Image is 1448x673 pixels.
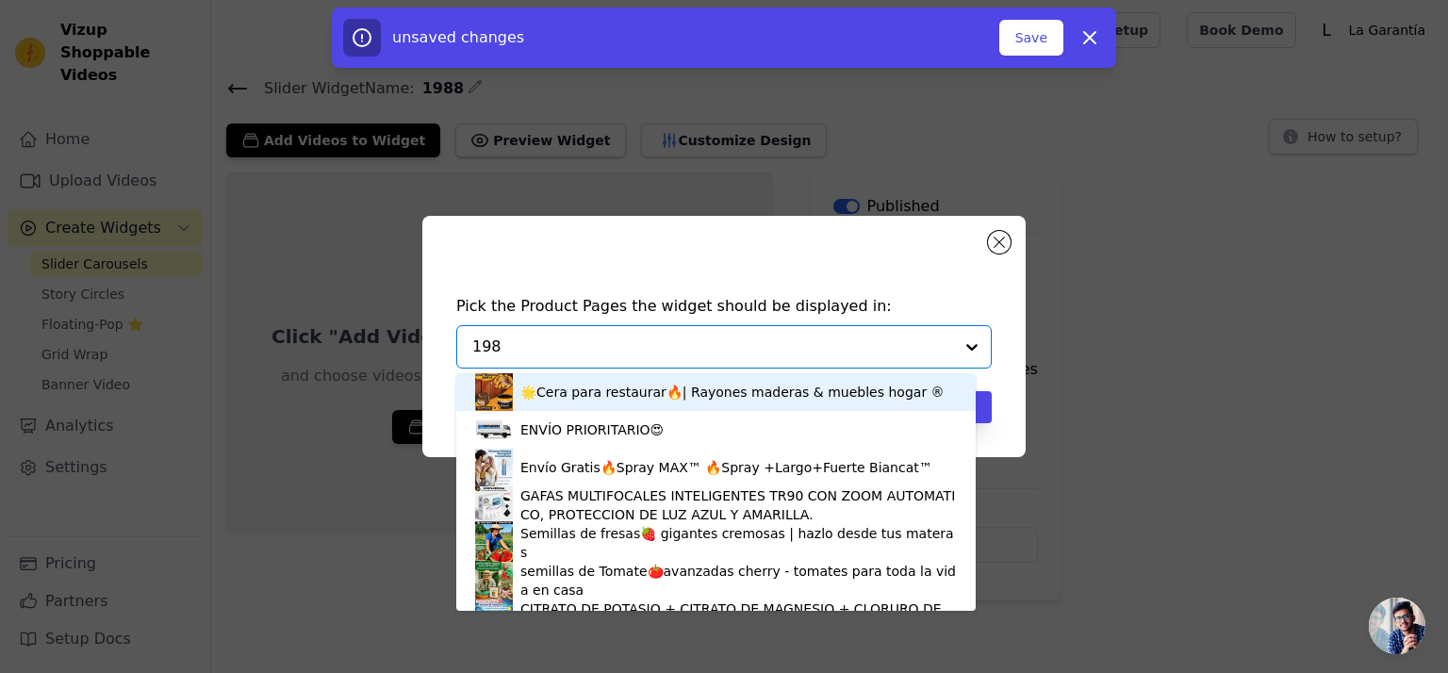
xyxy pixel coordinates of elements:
button: Close modal [988,231,1011,254]
h4: Pick the Product Pages the widget should be displayed in: [456,295,992,318]
div: GAFAS MULTIFOCALES INTELIGENTES TR90 CON ZOOM AUTOMATICO, PROTECCION DE LUZ AZUL Y AMARILLA. [520,486,957,524]
img: product thumbnail [475,449,513,486]
input: Search by product title or paste product URL [472,336,953,358]
div: semillas de Tomate🍅avanzadas cherry - tomates para toda la vida en casa [520,562,957,599]
div: Envío Gratis🔥Spray MAX™ 🔥Spray +Largo+Fuerte Biancat™ [520,458,932,477]
img: product thumbnail [475,486,513,524]
img: product thumbnail [475,411,513,449]
div: Semillas de fresas🍓 gigantes cremosas | hazlo desde tus materas [520,524,957,562]
div: Chat abierto [1369,598,1425,654]
img: product thumbnail [475,599,513,637]
button: Save [999,20,1063,56]
div: CITRATO DE POTASIO + CITRATO DE MAGNESIO + CLORURO DE MAGNESIO | [PERSON_NAME] X 60 MASTICABLES | [520,599,957,637]
img: product thumbnail [475,373,513,411]
span: unsaved changes [392,28,524,46]
div: 🌟Cera para restaurar🔥| Rayones maderas & muebles hogar ® [520,383,945,402]
div: ENVÍO PRIORITARIO😍 [520,420,664,439]
img: product thumbnail [475,562,513,599]
img: product thumbnail [475,524,513,562]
